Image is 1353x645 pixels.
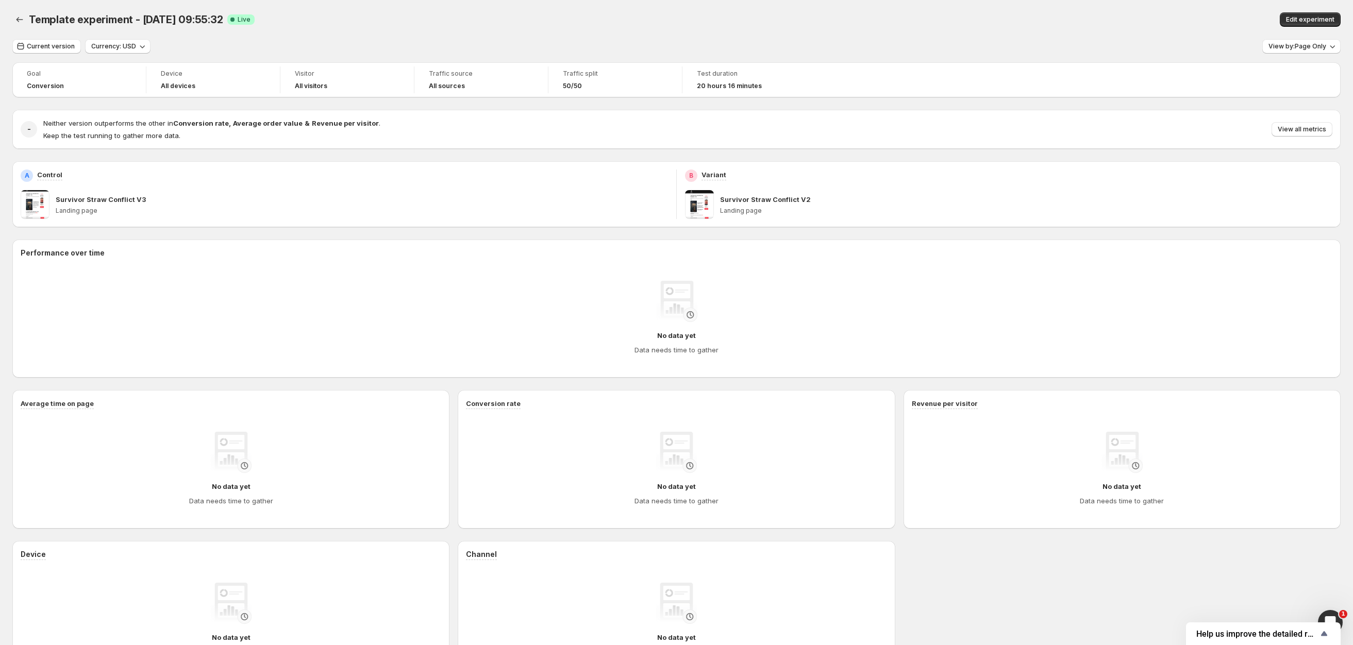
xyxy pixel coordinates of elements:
button: View all metrics [1272,122,1332,137]
button: Back [12,12,27,27]
p: Variant [701,169,726,180]
button: Edit experiment [1280,12,1341,27]
a: GoalConversion [27,69,131,91]
span: View all metrics [1278,125,1326,133]
h4: Data needs time to gather [189,496,273,506]
a: Test duration20 hours 16 minutes [697,69,802,91]
h4: Data needs time to gather [1080,496,1164,506]
button: Show survey - Help us improve the detailed report for A/B campaigns [1196,627,1330,640]
img: No data yet [1101,432,1143,473]
a: Traffic split50/50 [563,69,667,91]
strong: Conversion rate [173,119,229,127]
span: Goal [27,70,131,78]
span: Template experiment - [DATE] 09:55:32 [29,13,223,26]
a: Traffic sourceAll sources [429,69,533,91]
p: Landing page [56,207,668,215]
span: Help us improve the detailed report for A/B campaigns [1196,629,1318,639]
h4: All devices [161,82,195,90]
h4: All visitors [295,82,327,90]
strong: Average order value [233,119,303,127]
span: 20 hours 16 minutes [697,82,762,90]
span: Traffic source [429,70,533,78]
h3: Conversion rate [466,398,521,409]
span: Live [238,15,250,24]
span: Conversion [27,82,64,90]
span: 1 [1339,610,1347,618]
h4: No data yet [657,481,696,491]
span: Currency: USD [91,42,136,50]
span: 50/50 [563,82,582,90]
h4: No data yet [212,481,250,491]
button: Currency: USD [85,39,151,54]
span: Visitor [295,70,399,78]
h2: Performance over time [21,248,1332,258]
h3: Channel [466,549,497,559]
img: Survivor Straw Conflict V2 [685,190,714,219]
h4: All sources [429,82,465,90]
a: DeviceAll devices [161,69,265,91]
strong: & [305,119,310,127]
h2: B [689,172,693,180]
iframe: Intercom live chat [1318,610,1343,635]
a: VisitorAll visitors [295,69,399,91]
span: View by: Page Only [1268,42,1326,50]
strong: , [229,119,231,127]
img: No data yet [656,583,697,624]
h4: Data needs time to gather [634,496,719,506]
button: View by:Page Only [1262,39,1341,54]
span: Neither version outperforms the other in . [43,119,380,127]
button: Current version [12,39,81,54]
h4: No data yet [657,632,696,642]
span: Traffic split [563,70,667,78]
p: Survivor Straw Conflict V2 [720,194,811,205]
span: Keep the test running to gather more data. [43,131,180,140]
h4: Data needs time to gather [634,345,719,355]
img: Survivor Straw Conflict V3 [21,190,49,219]
p: Landing page [720,207,1332,215]
h2: A [25,172,29,180]
p: Survivor Straw Conflict V3 [56,194,146,205]
span: Edit experiment [1286,15,1334,24]
h3: Device [21,549,46,559]
span: Test duration [697,70,802,78]
img: No data yet [210,432,252,473]
h3: Revenue per visitor [912,398,978,409]
img: No data yet [210,583,252,624]
span: Current version [27,42,75,50]
img: No data yet [656,432,697,473]
h4: No data yet [1103,481,1141,491]
img: No data yet [656,281,697,322]
span: Device [161,70,265,78]
h4: No data yet [212,632,250,642]
h3: Average time on page [21,398,94,409]
h2: - [27,124,31,134]
h4: No data yet [657,330,696,341]
strong: Revenue per visitor [312,119,379,127]
p: Control [37,169,62,180]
